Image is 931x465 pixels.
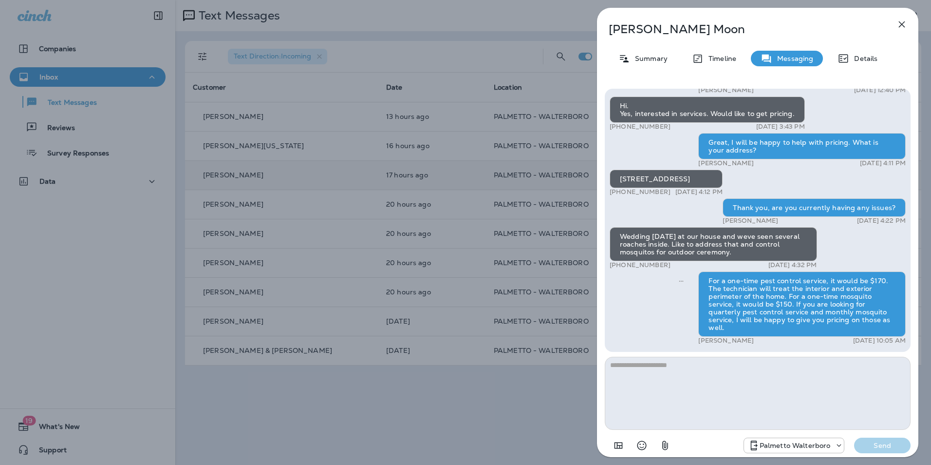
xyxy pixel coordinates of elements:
[704,55,736,62] p: Timeline
[610,97,805,123] div: Hi. Yes, interested in services. Would like to get pricing.
[756,123,805,131] p: [DATE] 3:43 PM
[632,436,652,455] button: Select an emoji
[610,227,817,261] div: Wedding [DATE] at our house and weve seen several roaches inside. Like to address that and contro...
[723,198,906,217] div: Thank you, are you currently having any issues?
[610,261,670,269] p: [PHONE_NUMBER]
[630,55,668,62] p: Summary
[698,86,754,94] p: [PERSON_NAME]
[698,337,754,345] p: [PERSON_NAME]
[744,440,844,451] div: +1 (843) 549-4955
[679,276,684,285] span: Sent
[675,188,723,196] p: [DATE] 4:12 PM
[610,123,670,131] p: [PHONE_NUMBER]
[609,436,628,455] button: Add in a premade template
[698,159,754,167] p: [PERSON_NAME]
[768,261,817,269] p: [DATE] 4:32 PM
[723,217,778,225] p: [PERSON_NAME]
[857,217,906,225] p: [DATE] 4:22 PM
[772,55,813,62] p: Messaging
[698,133,906,159] div: Great, I will be happy to help with pricing. What is your address?
[849,55,877,62] p: Details
[698,271,906,337] div: For a one-time pest control service, it would be $170. The technician will treat the interior and...
[610,170,723,188] div: [STREET_ADDRESS]
[860,159,906,167] p: [DATE] 4:11 PM
[854,86,906,94] p: [DATE] 12:40 PM
[610,188,670,196] p: [PHONE_NUMBER]
[853,337,906,345] p: [DATE] 10:05 AM
[760,442,831,449] p: Palmetto Walterboro
[609,22,875,36] p: [PERSON_NAME] Moon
